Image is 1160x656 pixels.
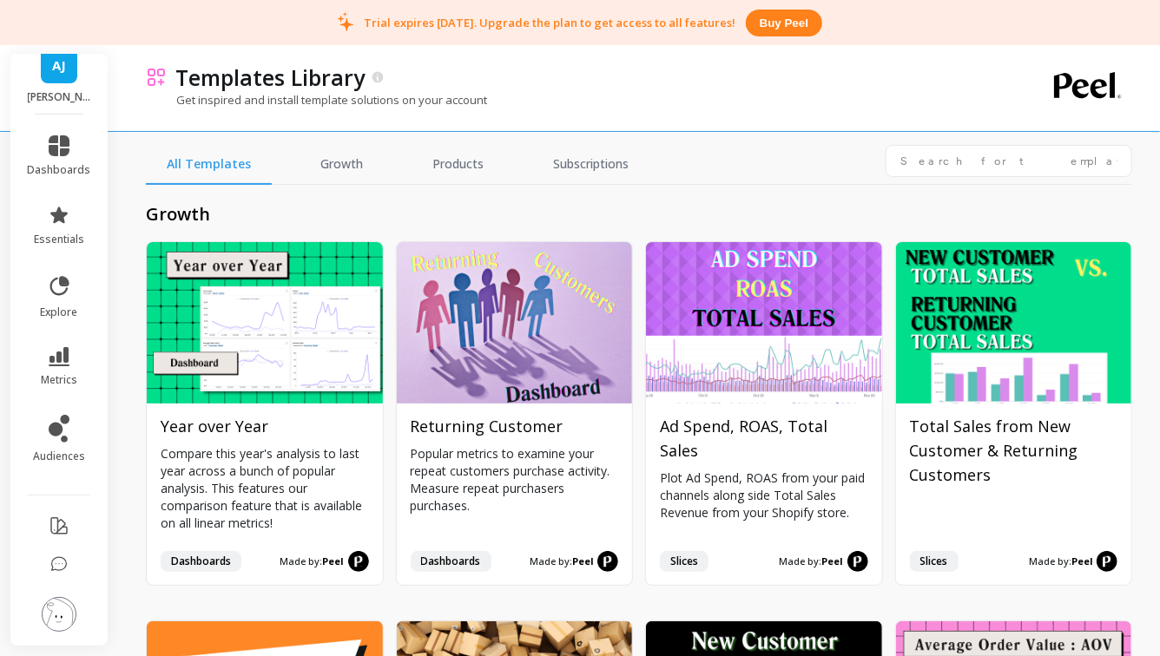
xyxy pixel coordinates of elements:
p: Artizan Joyeria [28,90,91,104]
span: essentials [34,233,84,246]
button: Buy peel [746,10,822,36]
a: Products [412,145,504,185]
a: Growth [300,145,384,185]
span: AJ [52,56,66,75]
span: explore [41,305,78,319]
input: Search for templates [886,145,1132,177]
img: header icon [146,67,167,88]
p: Trial expires [DATE]. Upgrade the plan to get access to all features! [364,15,735,30]
a: Subscriptions [532,145,649,185]
span: dashboards [28,163,91,177]
img: profile picture [42,597,76,632]
a: All Templates [146,145,272,185]
h2: growth [146,202,1132,226]
p: Templates Library [175,62,365,92]
nav: Tabs [146,145,649,185]
span: metrics [41,373,77,387]
p: Get inspired and install template solutions on your account [146,92,487,108]
span: audiences [33,449,85,463]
